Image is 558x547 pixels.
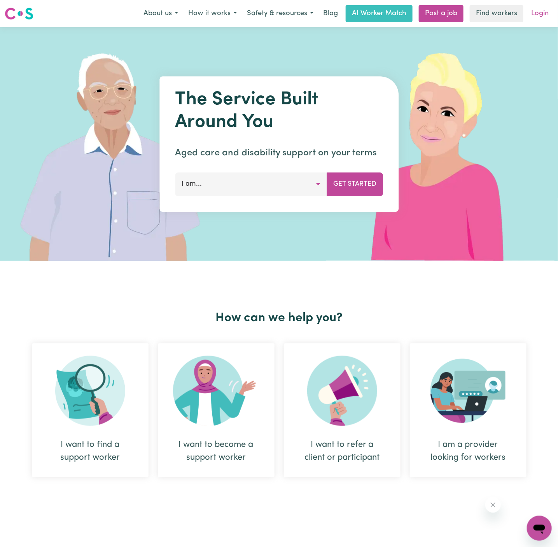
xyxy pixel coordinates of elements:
[5,5,47,12] span: Need any help?
[158,343,275,477] div: I want to become a support worker
[55,356,125,426] img: Search
[527,516,552,541] iframe: Button to launch messaging window
[175,89,383,134] h1: The Service Built Around You
[242,5,318,22] button: Safety & resources
[346,5,413,22] a: AI Worker Match
[27,311,531,325] h2: How can we help you?
[175,146,383,160] p: Aged care and disability support on your terms
[177,438,256,464] div: I want to become a support worker
[429,438,508,464] div: I am a provider looking for workers
[303,438,382,464] div: I want to refer a client or participant
[430,356,506,426] img: Provider
[173,356,259,426] img: Become Worker
[327,172,383,196] button: Get Started
[307,356,377,426] img: Refer
[138,5,183,22] button: About us
[419,5,464,22] a: Post a job
[470,5,523,22] a: Find workers
[32,343,149,477] div: I want to find a support worker
[527,5,553,22] a: Login
[410,343,527,477] div: I am a provider looking for workers
[5,5,33,23] a: Careseekers logo
[5,7,33,21] img: Careseekers logo
[318,5,343,22] a: Blog
[485,497,501,513] iframe: Close message
[175,172,327,196] button: I am...
[284,343,401,477] div: I want to refer a client or participant
[183,5,242,22] button: How it works
[51,438,130,464] div: I want to find a support worker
